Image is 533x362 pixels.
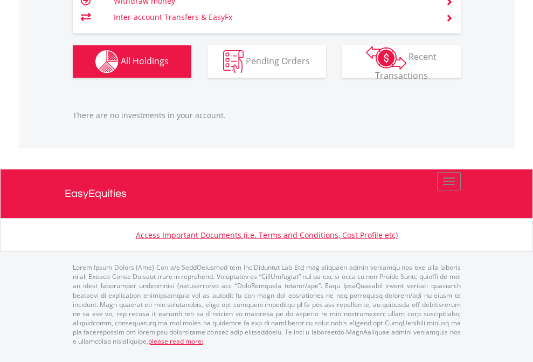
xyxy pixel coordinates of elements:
[114,9,432,25] td: Inter-account Transfers & EasyFx
[73,45,191,78] button: All Holdings
[121,54,169,66] span: All Holdings
[366,46,406,70] img: transactions-zar-wht.png
[73,263,461,346] p: Lorem Ipsum Dolors (Ame) Con a/e SeddOeiusmod tem InciDiduntut Lab Etd mag aliquaen admin veniamq...
[223,50,244,73] img: pending_instructions-wht.png
[207,45,326,78] button: Pending Orders
[95,50,119,73] img: holdings-wht.png
[136,230,398,240] a: Access Important Documents (i.e. Terms and Conditions, Cost Profile etc)
[342,45,461,78] button: Recent Transactions
[246,54,310,66] span: Pending Orders
[148,337,203,346] a: please read more:
[65,169,469,218] a: EasyEquities
[73,110,461,121] p: There are no investments in your account.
